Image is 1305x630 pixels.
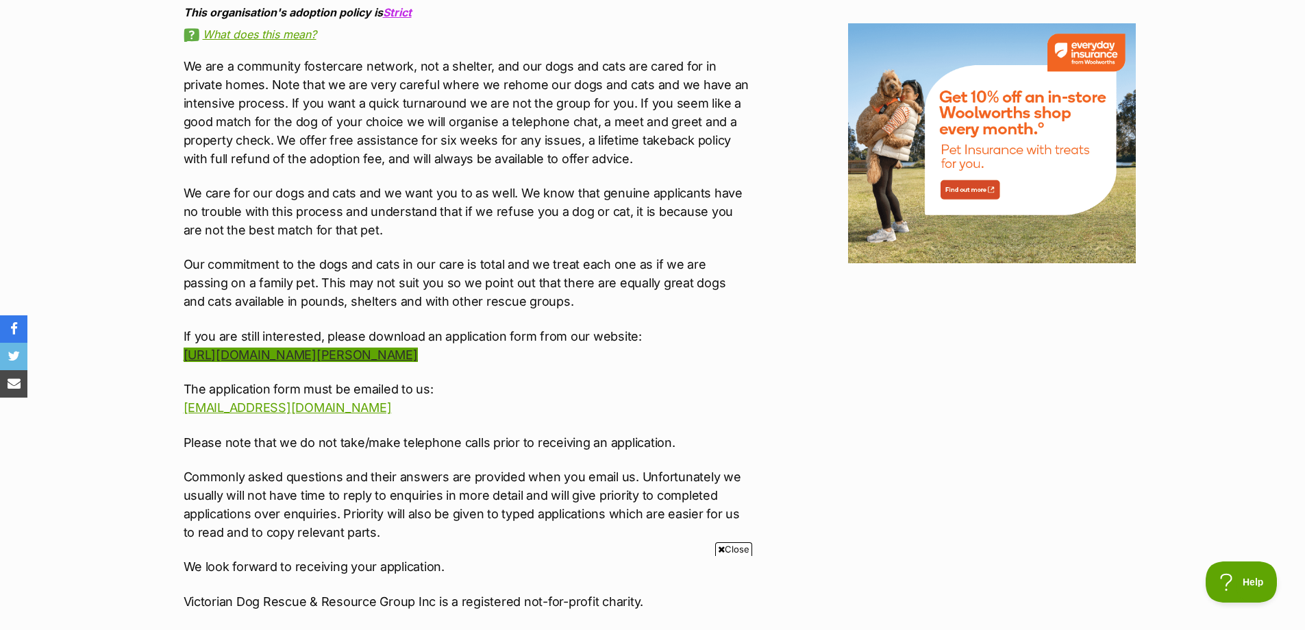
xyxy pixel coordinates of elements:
p: We care for our dogs and cats and we want you to as well. We know that genuine applicants have no... [184,184,749,239]
p: Victorian Dog Rescue & Resource Group Inc is a registered not-for-profit charity. [184,592,749,611]
div: This organisation's adoption policy is [184,6,749,19]
a: Strict [383,5,412,19]
p: We look forward to receiving your application. [184,557,749,576]
iframe: Advertisement [403,561,902,623]
p: If you are still interested, please download an application form from our website: [184,327,749,364]
img: Everyday Insurance by Woolworths promotional banner [848,23,1136,263]
p: The application form must be emailed to us: [184,380,749,417]
a: [EMAIL_ADDRESS][DOMAIN_NAME] [184,400,392,415]
p: Commonly asked questions and their answers are provided when you email us. Unfortunately we usual... [184,468,749,542]
span: Close [715,542,752,556]
a: What does this mean? [184,28,749,40]
p: We are a community fostercare network, not a shelter, and our dogs and cats are cared for in priv... [184,57,749,168]
p: Our commitment to the dogs and cats in our care is total and we treat each one as if we are passi... [184,255,749,311]
iframe: Help Scout Beacon - Open [1206,561,1278,603]
a: [URL][DOMAIN_NAME][PERSON_NAME] [184,348,418,362]
p: Please note that we do not take/make telephone calls prior to receiving an application. [184,433,749,452]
